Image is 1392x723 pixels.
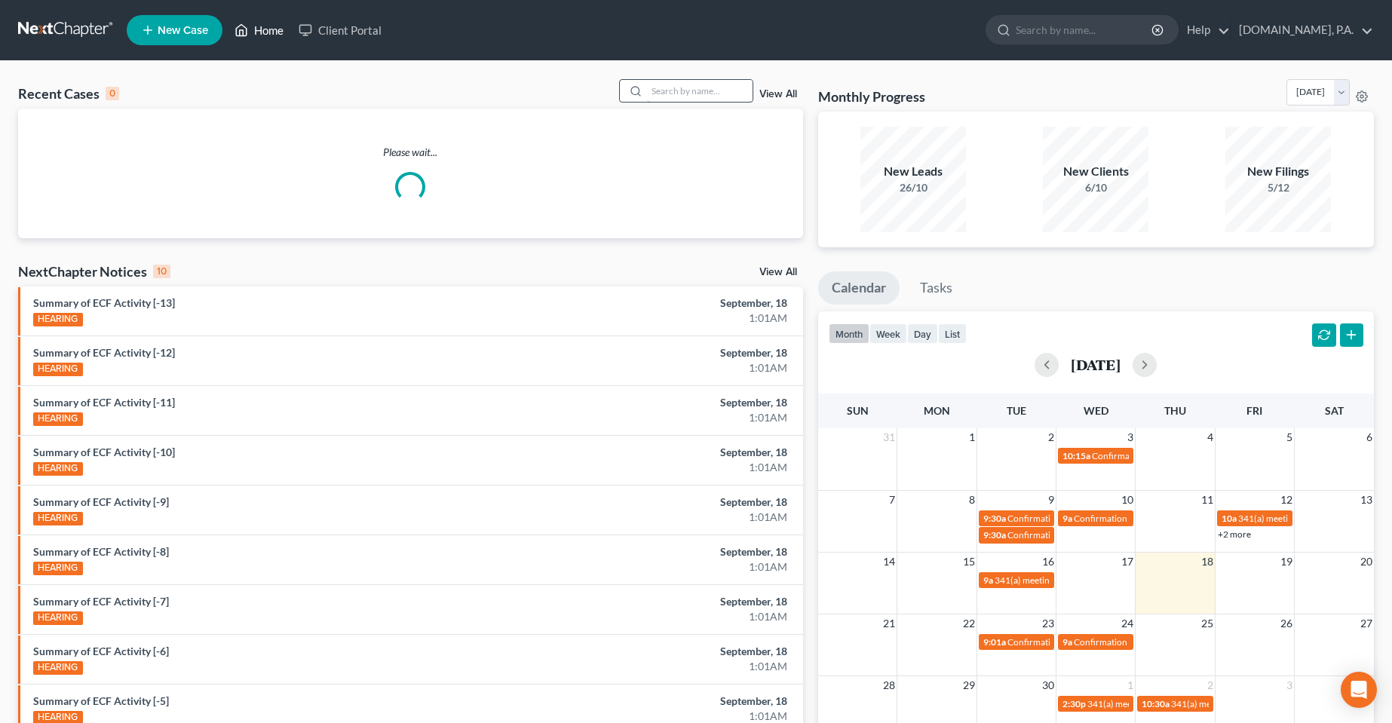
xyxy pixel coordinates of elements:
[33,562,83,575] div: HEARING
[1279,553,1294,571] span: 19
[546,559,787,574] div: 1:01AM
[881,428,897,446] span: 31
[546,445,787,460] div: September, 18
[1359,491,1374,509] span: 13
[1007,636,1093,648] span: Confirmation hearing
[961,614,977,633] span: 22
[1359,553,1374,571] span: 20
[1225,180,1331,195] div: 5/12
[1179,17,1230,44] a: Help
[1007,513,1093,524] span: Confirmation hearing
[1279,491,1294,509] span: 12
[33,363,83,376] div: HEARING
[1120,614,1135,633] span: 24
[546,544,787,559] div: September, 18
[1246,404,1262,417] span: Fri
[869,323,907,344] button: week
[1062,513,1072,524] span: 9a
[1087,698,1147,709] span: 341(a) meeting
[1231,17,1373,44] a: [DOMAIN_NAME], P.A.
[881,553,897,571] span: 14
[1062,698,1086,709] span: 2:30p
[961,553,977,571] span: 15
[938,323,967,344] button: list
[33,313,83,326] div: HEARING
[1365,428,1374,446] span: 6
[961,676,977,694] span: 29
[818,271,900,305] a: Calendar
[33,346,175,359] a: Summary of ECF Activity [-12]
[1164,404,1186,417] span: Thu
[1120,491,1135,509] span: 10
[759,89,797,100] a: View All
[546,694,787,709] div: September, 18
[291,17,389,44] a: Client Portal
[1325,404,1344,417] span: Sat
[153,265,170,278] div: 10
[906,271,966,305] a: Tasks
[33,462,83,476] div: HEARING
[1074,636,1159,648] span: Confirmation hearing
[1084,404,1108,417] span: Wed
[33,412,83,426] div: HEARING
[1074,513,1159,524] span: Confirmation hearing
[829,323,869,344] button: month
[881,614,897,633] span: 21
[33,694,169,707] a: Summary of ECF Activity [-5]
[1041,614,1056,633] span: 23
[33,661,83,675] div: HEARING
[33,396,175,409] a: Summary of ECF Activity [-11]
[860,180,966,195] div: 26/10
[983,636,1006,648] span: 9:01a
[33,495,169,508] a: Summary of ECF Activity [-9]
[1041,553,1056,571] span: 16
[158,25,208,36] span: New Case
[1126,676,1135,694] span: 1
[546,609,787,624] div: 1:01AM
[546,296,787,311] div: September, 18
[33,645,169,657] a: Summary of ECF Activity [-6]
[546,495,787,510] div: September, 18
[759,267,797,277] a: View All
[546,410,787,425] div: 1:01AM
[18,84,119,103] div: Recent Cases
[1016,16,1154,44] input: Search by name...
[983,574,993,586] span: 9a
[1200,491,1215,509] span: 11
[33,611,83,625] div: HEARING
[546,460,787,475] div: 1:01AM
[1071,357,1121,372] h2: [DATE]
[1171,698,1231,709] span: 341(a) meeting
[546,311,787,326] div: 1:01AM
[967,491,977,509] span: 8
[818,87,925,106] h3: Monthly Progress
[546,644,787,659] div: September, 18
[1120,553,1135,571] span: 17
[1285,676,1294,694] span: 3
[1062,450,1090,461] span: 10:15a
[33,512,83,525] div: HEARING
[983,513,1006,524] span: 9:30a
[881,676,897,694] span: 28
[546,345,787,360] div: September, 18
[546,395,787,410] div: September, 18
[907,323,938,344] button: day
[33,595,169,608] a: Summary of ECF Activity [-7]
[546,360,787,375] div: 1:01AM
[995,574,1054,586] span: 341(a) meeting
[106,87,119,100] div: 0
[1206,428,1215,446] span: 4
[1279,614,1294,633] span: 26
[983,529,1006,541] span: 9:30a
[227,17,291,44] a: Home
[1359,614,1374,633] span: 27
[847,404,869,417] span: Sun
[1047,428,1056,446] span: 2
[1092,450,1177,461] span: Confirmation hearing
[647,80,753,102] input: Search by name...
[1007,529,1094,541] span: Confirmation Hearing
[1200,614,1215,633] span: 25
[1043,180,1148,195] div: 6/10
[546,510,787,525] div: 1:01AM
[1047,491,1056,509] span: 9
